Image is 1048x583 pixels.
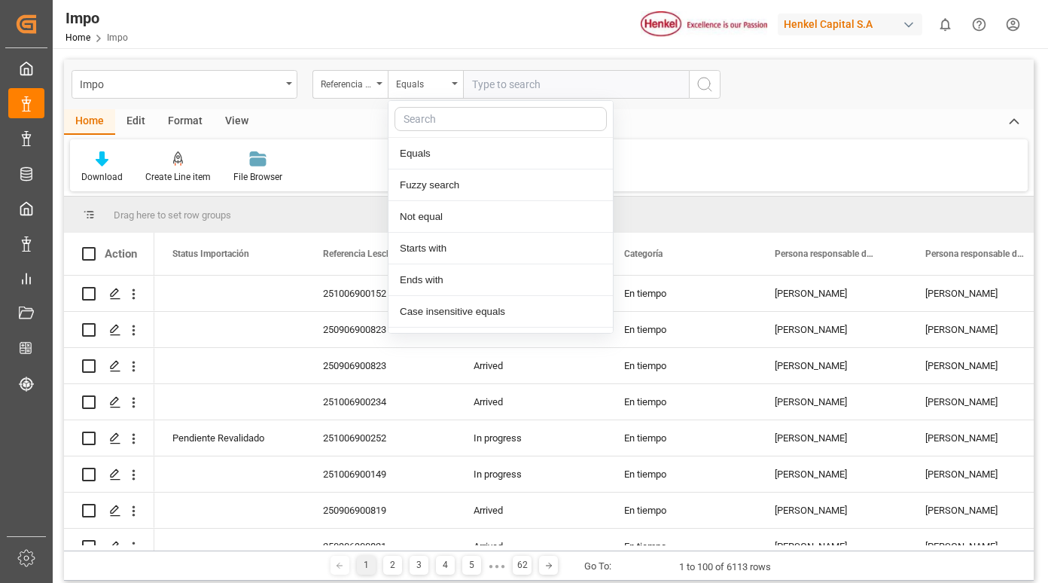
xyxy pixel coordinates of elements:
[455,456,606,492] div: In progress
[321,74,372,91] div: Referencia Leschaco
[305,312,455,347] div: 250906900823
[64,312,154,348] div: Press SPACE to select this row.
[757,493,907,528] div: [PERSON_NAME]
[928,8,962,41] button: show 0 new notifications
[305,384,455,420] div: 251006900234
[606,493,757,528] div: En tiempo
[388,296,613,328] div: Case insensitive equals
[606,384,757,420] div: En tiempo
[388,138,613,169] div: Equals
[157,109,214,135] div: Format
[80,74,281,93] div: Impo
[305,493,455,528] div: 250906900819
[305,276,455,311] div: 251006900152
[64,456,154,493] div: Press SPACE to select this row.
[145,170,211,184] div: Create Line item
[65,7,128,29] div: Impo
[962,8,996,41] button: Help Center
[489,560,505,572] div: ● ● ●
[388,169,613,201] div: Fuzzy search
[305,348,455,383] div: 250906900823
[64,420,154,456] div: Press SPACE to select this row.
[641,11,767,38] img: Henkel%20logo.jpg_1689854090.jpg
[305,456,455,492] div: 251006900149
[388,70,463,99] button: close menu
[455,384,606,420] div: Arrived
[410,556,428,575] div: 3
[606,312,757,347] div: En tiempo
[64,493,154,529] div: Press SPACE to select this row.
[455,348,606,383] div: Arrived
[388,328,613,359] div: Not Exists
[757,276,907,311] div: [PERSON_NAME]
[757,456,907,492] div: [PERSON_NAME]
[64,529,154,565] div: Press SPACE to select this row.
[624,249,663,259] span: Categoría
[115,109,157,135] div: Edit
[172,249,249,259] span: Status Importación
[757,312,907,347] div: [PERSON_NAME]
[114,209,231,221] span: Drag here to set row groups
[778,14,922,35] div: Henkel Capital S.A
[606,276,757,311] div: En tiempo
[925,249,1026,259] span: Persona responsable de seguimiento
[323,249,406,259] span: Referencia Leschaco
[388,264,613,296] div: Ends with
[606,529,757,564] div: En tiempo
[65,32,90,43] a: Home
[312,70,388,99] button: open menu
[436,556,455,575] div: 4
[396,74,447,91] div: Equals
[72,70,297,99] button: open menu
[172,421,287,456] div: Pendiente Revalidado
[455,420,606,456] div: In progress
[462,556,481,575] div: 5
[388,233,613,264] div: Starts with
[395,107,607,131] input: Search
[64,276,154,312] div: Press SPACE to select this row.
[757,529,907,564] div: [PERSON_NAME]
[233,170,282,184] div: File Browser
[606,456,757,492] div: En tiempo
[606,348,757,383] div: En tiempo
[775,249,876,259] span: Persona responsable de la importacion
[757,420,907,456] div: [PERSON_NAME]
[105,247,137,261] div: Action
[305,529,455,564] div: 250906900821
[689,70,720,99] button: search button
[214,109,260,135] div: View
[513,556,532,575] div: 62
[383,556,402,575] div: 2
[584,559,611,574] div: Go To:
[463,70,689,99] input: Type to search
[64,109,115,135] div: Home
[778,10,928,38] button: Henkel Capital S.A
[64,384,154,420] div: Press SPACE to select this row.
[679,560,771,575] div: 1 to 100 of 6113 rows
[455,493,606,528] div: Arrived
[606,420,757,456] div: En tiempo
[388,201,613,233] div: Not equal
[357,556,376,575] div: 1
[455,529,606,564] div: Arrived
[64,348,154,384] div: Press SPACE to select this row.
[757,348,907,383] div: [PERSON_NAME]
[81,170,123,184] div: Download
[757,384,907,420] div: [PERSON_NAME]
[305,420,455,456] div: 251006900252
